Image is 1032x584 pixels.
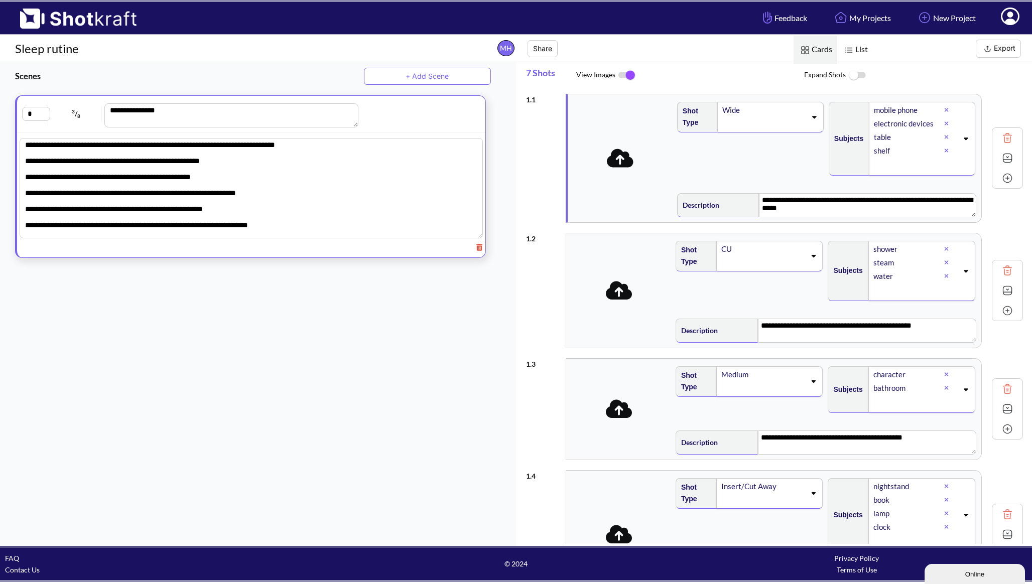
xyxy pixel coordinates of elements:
img: ToggleOff Icon [846,65,868,86]
iframe: chat widget [925,562,1027,584]
img: Trash Icon [1000,381,1015,396]
span: Shot Type [676,242,712,270]
div: character [872,368,944,381]
img: Add Icon [1000,303,1015,318]
span: 7 Shots [526,62,576,89]
div: table [873,130,944,144]
div: 1 . 3 [526,353,561,370]
span: Expand Shots [804,65,1032,86]
div: 1 . 1 [526,89,561,105]
span: Description [676,434,718,451]
div: lamp [872,507,944,520]
div: shelf [873,144,944,158]
img: Home Icon [832,9,849,26]
div: Insert/Cut Away [720,480,806,493]
span: Shot Type [676,367,712,395]
div: steam [872,256,944,269]
a: FAQ [5,554,19,562]
h3: Scenes [15,70,364,82]
img: Add Icon [916,9,933,26]
div: electronic devices [873,117,944,130]
button: Share [528,40,558,57]
div: book [872,493,944,507]
span: Shot Type [678,103,713,131]
a: My Projects [825,5,898,31]
img: Expand Icon [1000,283,1015,298]
span: Subjects [828,262,862,279]
span: Cards [794,36,837,64]
span: MH [497,40,514,56]
div: CU [720,242,806,256]
span: Description [676,322,718,339]
img: Card Icon [799,44,812,57]
button: Export [976,40,1021,58]
span: © 2024 [346,558,687,569]
span: / [51,106,102,122]
div: Medium [720,368,806,381]
span: Subjects [828,507,862,523]
span: Shot Type [676,479,712,507]
img: Export Icon [981,43,994,55]
div: 1.1Shot TypeWideSubjectsmobile phoneelectronic devicestableshelfDescription**** **** **** **** **... [526,89,1023,228]
img: Expand Icon [1000,401,1015,416]
div: shower [872,242,944,256]
img: Expand Icon [1000,527,1015,542]
a: New Project [909,5,983,31]
span: View Images [576,65,804,86]
span: Description [678,197,719,213]
div: Privacy Policy [686,552,1027,564]
div: water [872,269,944,283]
div: nightstand [872,480,944,493]
img: Trash Icon [1000,507,1015,522]
img: Trash Icon [1000,130,1015,145]
div: clock [872,520,944,534]
div: bathroom [872,381,944,395]
img: List Icon [842,44,855,57]
button: + Add Scene [364,68,491,85]
img: Trash Icon [1000,263,1015,278]
img: ToggleOn Icon [615,65,638,86]
span: List [837,36,873,64]
div: Wide [721,103,806,117]
div: 1 . 2 [526,228,561,244]
div: Terms of Use [686,564,1027,575]
span: Feedback [760,12,807,24]
span: Subjects [828,381,862,398]
div: 1 . 4 [526,465,561,482]
img: Hand Icon [760,9,775,26]
span: 8 [77,113,80,119]
span: 3 [72,108,75,114]
span: Subjects [829,130,863,147]
img: Expand Icon [1000,151,1015,166]
div: mobile phone [873,103,944,117]
a: Contact Us [5,565,40,574]
img: Add Icon [1000,421,1015,436]
img: Add Icon [1000,171,1015,186]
